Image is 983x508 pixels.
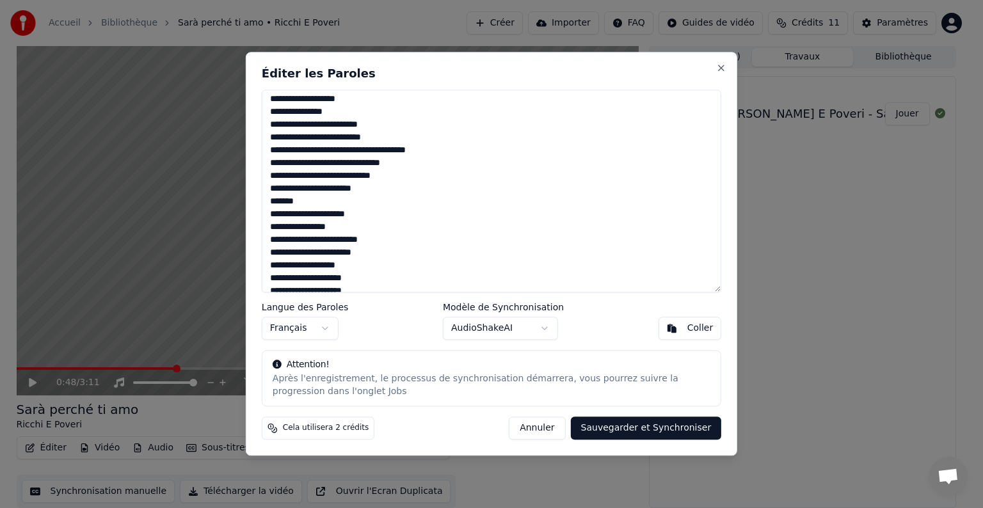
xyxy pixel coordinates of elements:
span: Cela utilisera 2 crédits [283,424,369,434]
div: Attention! [273,359,710,372]
div: Après l'enregistrement, le processus de synchronisation démarrera, vous pourrez suivre la progres... [273,373,710,399]
button: Sauvegarder et Synchroniser [571,417,722,440]
label: Langue des Paroles [262,303,349,312]
div: Coller [687,322,714,335]
button: Annuler [509,417,565,440]
label: Modèle de Synchronisation [443,303,564,312]
button: Coller [659,317,722,340]
h2: Éditer les Paroles [262,68,721,79]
